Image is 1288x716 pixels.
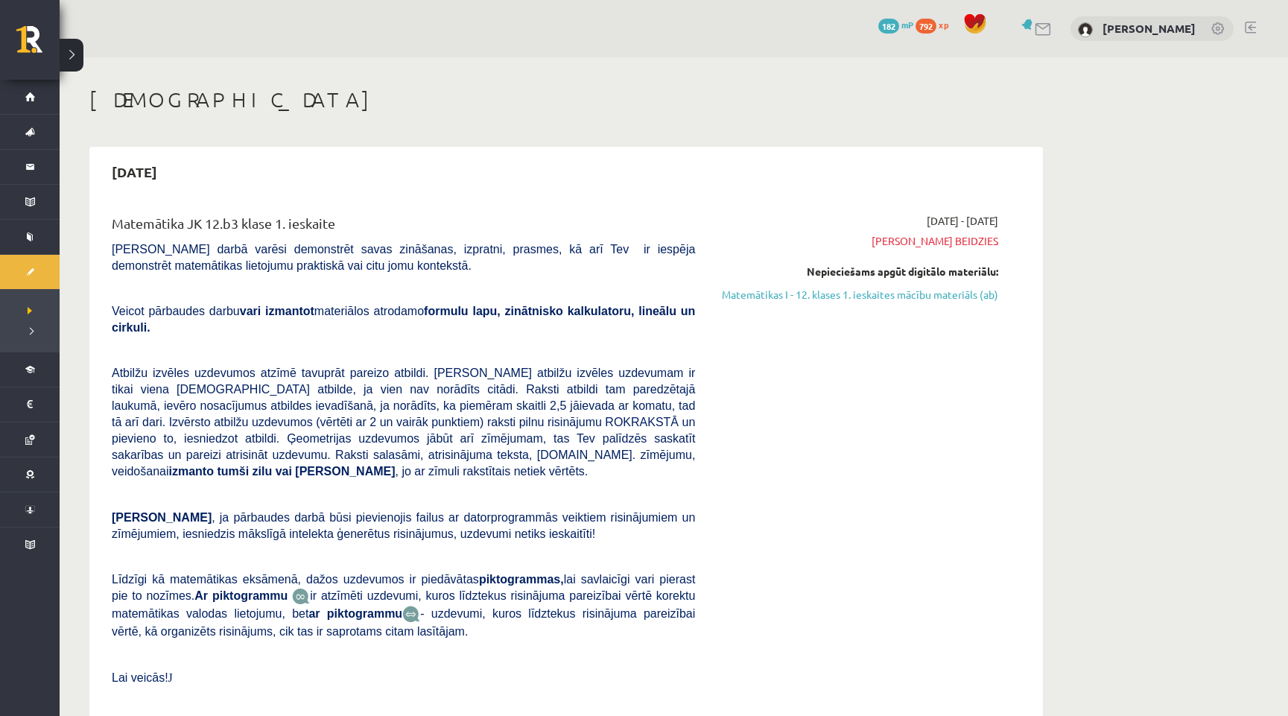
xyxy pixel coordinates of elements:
[112,305,695,334] span: Veicot pārbaudes darbu materiālos atrodamo
[112,243,695,272] span: [PERSON_NAME] darbā varēsi demonstrēt savas zināšanas, izpratni, prasmes, kā arī Tev ir iespēja d...
[240,305,314,317] b: vari izmantot
[717,264,998,279] div: Nepieciešams apgūt digitālo materiālu:
[1078,22,1093,37] img: Violeta Vederņikova
[479,573,564,586] b: piktogrammas,
[1103,21,1196,36] a: [PERSON_NAME]
[112,213,695,241] div: Matemātika JK 12.b3 klase 1. ieskaite
[916,19,936,34] span: 792
[939,19,948,31] span: xp
[16,26,60,63] a: Rīgas 1. Tālmācības vidusskola
[308,607,402,620] b: ar piktogrammu
[112,671,168,684] span: Lai veicās!
[878,19,899,34] span: 182
[927,213,998,229] span: [DATE] - [DATE]
[112,511,695,540] span: , ja pārbaudes darbā būsi pievienojis failus ar datorprogrammās veiktiem risinājumiem un zīmējumi...
[97,154,172,189] h2: [DATE]
[916,19,956,31] a: 792 xp
[169,465,214,478] b: izmanto
[402,606,420,623] img: wKvN42sLe3LLwAAAABJRU5ErkJggg==
[112,589,695,620] span: ir atzīmēti uzdevumi, kuros līdztekus risinājuma pareizībai vērtē korektu matemātikas valodas lie...
[292,588,310,605] img: JfuEzvunn4EvwAAAAASUVORK5CYII=
[901,19,913,31] span: mP
[217,465,395,478] b: tumši zilu vai [PERSON_NAME]
[89,87,1043,113] h1: [DEMOGRAPHIC_DATA]
[112,367,695,478] span: Atbilžu izvēles uzdevumos atzīmē tavuprāt pareizo atbildi. [PERSON_NAME] atbilžu izvēles uzdevuma...
[112,305,695,334] b: formulu lapu, zinātnisko kalkulatoru, lineālu un cirkuli.
[112,573,695,602] span: Līdzīgi kā matemātikas eksāmenā, dažos uzdevumos ir piedāvātas lai savlaicīgi vari pierast pie to...
[168,671,173,684] span: J
[878,19,913,31] a: 182 mP
[194,589,288,602] b: Ar piktogrammu
[112,511,212,524] span: [PERSON_NAME]
[717,287,998,302] a: Matemātikas I - 12. klases 1. ieskaites mācību materiāls (ab)
[717,233,998,249] span: [PERSON_NAME] beidzies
